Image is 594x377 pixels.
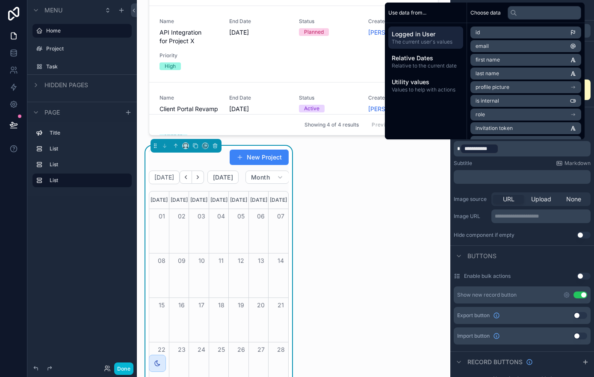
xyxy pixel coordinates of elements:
label: Image source [454,196,488,203]
div: [DATE] [190,191,207,209]
button: 01 [157,211,167,221]
button: Next [192,171,204,184]
label: List [50,161,128,168]
label: Image URL [454,213,488,220]
span: Export button [457,312,490,319]
button: 08 [157,256,167,266]
label: Task [46,63,130,70]
span: Relative Dates [392,54,460,62]
label: Subtitle [454,160,472,167]
button: 28 [276,345,286,355]
button: 13 [256,256,266,266]
span: Menu [44,6,62,15]
div: Show new record button [457,292,517,298]
button: Back [180,171,192,184]
label: Title [50,130,128,136]
button: 26 [236,345,246,355]
span: Record buttons [467,358,523,366]
span: Page [44,108,60,117]
div: Hide component if empty [454,232,514,239]
span: URL [503,195,514,203]
div: [DATE] [230,191,247,209]
span: Showing 4 of 4 results [304,121,359,128]
button: 07 [276,211,286,221]
button: Month [245,171,289,184]
button: 22 [157,345,167,355]
button: [DATE] [207,171,239,184]
span: Buttons [467,252,496,260]
span: Relative to the current date [392,62,460,69]
span: None [566,195,581,203]
label: Project [46,45,130,52]
div: [DATE] [210,191,228,209]
button: 23 [177,345,187,355]
button: 14 [276,256,286,266]
label: List [50,145,128,152]
span: Choose data [470,9,501,16]
a: Markdown [556,160,591,167]
button: 19 [236,300,246,310]
span: Hidden pages [44,81,88,89]
button: 12 [236,256,246,266]
button: 03 [196,211,207,221]
span: Import button [457,333,490,339]
button: 24 [196,345,207,355]
span: Month [251,174,270,181]
div: scrollable content [27,122,137,196]
span: Logged in User [392,30,460,38]
button: 05 [236,211,246,221]
div: scrollable content [454,141,591,156]
span: Utility values [392,78,460,86]
button: 09 [177,256,187,266]
button: 02 [177,211,187,221]
button: 06 [256,211,266,221]
div: scrollable content [385,23,467,100]
button: 25 [216,345,226,355]
div: [DATE] [270,191,287,209]
button: 17 [196,300,207,310]
button: 27 [256,345,266,355]
button: 18 [216,300,226,310]
button: 04 [216,211,226,221]
span: [DATE] [213,174,233,181]
div: scrollable content [454,170,591,184]
button: 11 [216,256,226,266]
h2: [DATE] [154,173,174,182]
label: Home [46,27,127,34]
div: scrollable content [491,209,591,223]
span: The current user's values [392,38,460,45]
div: [DATE] [250,191,267,209]
span: Markdown [564,160,591,167]
button: Done [114,362,133,375]
label: List [50,177,125,184]
label: Enable bulk actions [464,273,511,280]
button: 16 [177,300,187,310]
span: Upload [531,195,551,203]
button: 20 [256,300,266,310]
span: Use data from... [388,9,426,16]
button: 15 [157,300,167,310]
button: 10 [196,256,207,266]
div: [DATE] [151,191,168,209]
div: [DATE] [171,191,188,209]
button: New Project [230,150,289,165]
button: 21 [276,300,286,310]
span: Values to help with actions [392,86,460,93]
